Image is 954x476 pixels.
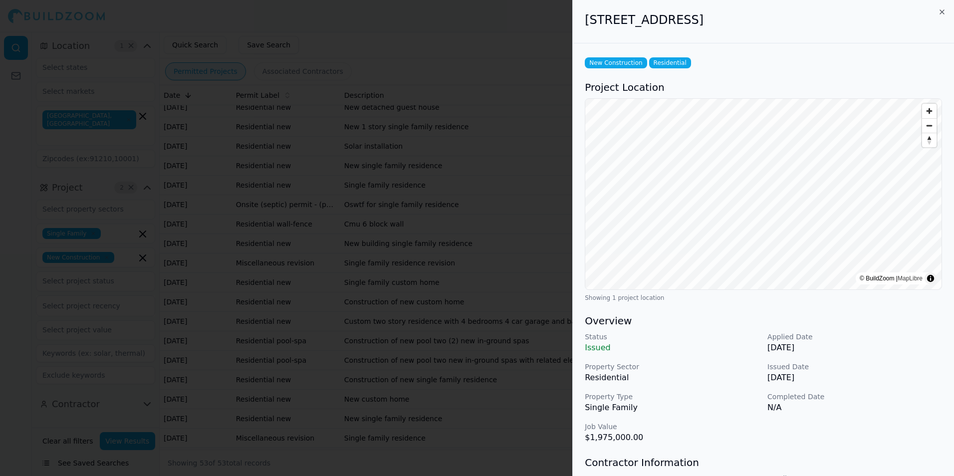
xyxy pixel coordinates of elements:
p: Job Value [585,422,759,432]
summary: Toggle attribution [925,272,937,284]
p: Residential [585,372,759,384]
p: Issued [585,342,759,354]
button: Zoom in [922,104,937,118]
button: Zoom out [922,118,937,133]
span: Residential [649,57,691,68]
h3: Project Location [585,80,942,94]
a: MapLibre [898,275,923,282]
p: [DATE] [767,372,942,384]
p: Single Family [585,402,759,414]
canvas: Map [585,99,942,289]
div: © BuildZoom | [860,273,923,283]
p: Applied Date [767,332,942,342]
p: Completed Date [767,392,942,402]
span: New Construction [585,57,647,68]
p: $1,975,000.00 [585,432,759,444]
h3: Contractor Information [585,456,942,470]
p: Issued Date [767,362,942,372]
div: Showing 1 project location [585,294,942,302]
p: N/A [767,402,942,414]
p: Property Type [585,392,759,402]
p: Status [585,332,759,342]
button: Reset bearing to north [922,133,937,147]
p: Property Sector [585,362,759,372]
p: [DATE] [767,342,942,354]
h2: [STREET_ADDRESS] [585,12,942,28]
h3: Overview [585,314,942,328]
